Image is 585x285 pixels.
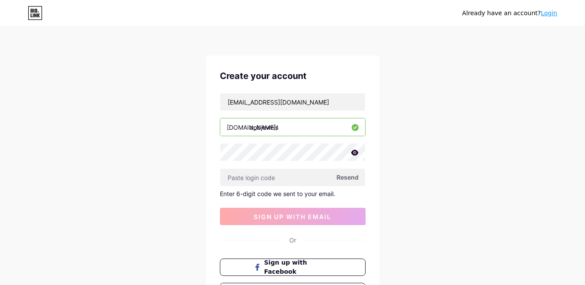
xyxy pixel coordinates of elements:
[220,93,365,111] input: Email
[220,69,366,82] div: Create your account
[289,236,296,245] div: Or
[264,258,331,276] span: Sign up with Facebook
[220,190,366,197] div: Enter 6-digit code we sent to your email.
[220,259,366,276] button: Sign up with Facebook
[462,9,557,18] div: Already have an account?
[220,118,365,136] input: username
[337,173,359,182] span: Resend
[254,213,331,220] span: sign up with email
[220,169,365,186] input: Paste login code
[220,208,366,225] button: sign up with email
[541,10,557,16] a: Login
[227,123,278,132] div: [DOMAIN_NAME]/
